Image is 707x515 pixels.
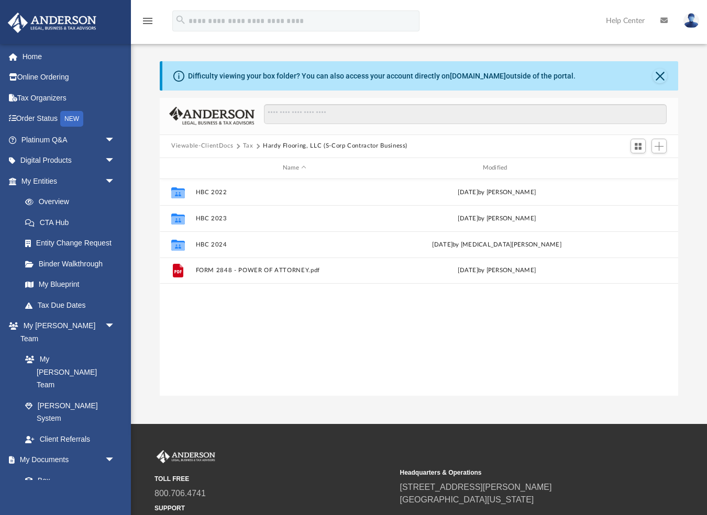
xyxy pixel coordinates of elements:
[160,179,678,396] div: grid
[15,349,120,396] a: My [PERSON_NAME] Team
[175,14,186,26] i: search
[154,489,206,498] a: 800.706.4741
[398,240,596,249] div: [DATE] by [MEDICAL_DATA][PERSON_NAME]
[5,13,100,33] img: Anderson Advisors Platinum Portal
[263,141,407,151] button: Hardy Flooring, LLC (S-Corp Contractor Business)
[196,241,394,248] button: HBC 2024
[15,395,126,429] a: [PERSON_NAME] System
[15,274,126,295] a: My Blueprint
[15,212,131,233] a: CTA Hub
[7,129,131,150] a: Platinum Q&Aarrow_drop_down
[60,111,83,127] div: NEW
[196,188,394,195] button: HBC 2022
[154,450,217,464] img: Anderson Advisors Platinum Portal
[15,233,131,254] a: Entity Change Request
[15,295,131,316] a: Tax Due Dates
[196,267,394,274] button: FORM 2848 - POWER OF ATTORNEY.pdf
[7,316,126,349] a: My [PERSON_NAME] Teamarrow_drop_down
[653,69,667,83] button: Close
[243,141,253,151] button: Tax
[400,495,534,504] a: [GEOGRAPHIC_DATA][US_STATE]
[400,468,638,477] small: Headquarters & Operations
[400,483,552,491] a: [STREET_ADDRESS][PERSON_NAME]
[7,171,131,192] a: My Entitiesarrow_drop_down
[7,108,131,130] a: Order StatusNEW
[7,150,131,171] a: Digital Productsarrow_drop_down
[154,503,393,513] small: SUPPORT
[164,163,191,173] div: id
[105,171,126,192] span: arrow_drop_down
[105,150,126,172] span: arrow_drop_down
[651,139,667,153] button: Add
[450,72,506,80] a: [DOMAIN_NAME]
[15,470,120,491] a: Box
[141,15,154,27] i: menu
[196,215,394,221] button: HBC 2023
[15,429,126,450] a: Client Referrals
[7,67,131,88] a: Online Ordering
[171,141,233,151] button: Viewable-ClientDocs
[141,20,154,27] a: menu
[600,163,673,173] div: id
[397,163,595,173] div: Modified
[7,46,131,67] a: Home
[398,214,596,223] div: [DATE] by [PERSON_NAME]
[264,104,667,124] input: Search files and folders
[195,163,393,173] div: Name
[15,192,131,212] a: Overview
[188,71,576,82] div: Difficulty viewing your box folder? You can also access your account directly on outside of the p...
[398,266,596,275] div: [DATE] by [PERSON_NAME]
[7,87,131,108] a: Tax Organizers
[105,450,126,471] span: arrow_drop_down
[105,129,126,151] span: arrow_drop_down
[398,187,596,197] div: [DATE] by [PERSON_NAME]
[683,13,699,28] img: User Pic
[7,450,126,471] a: My Documentsarrow_drop_down
[631,139,646,153] button: Switch to Grid View
[105,316,126,337] span: arrow_drop_down
[154,474,393,484] small: TOLL FREE
[15,253,131,274] a: Binder Walkthrough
